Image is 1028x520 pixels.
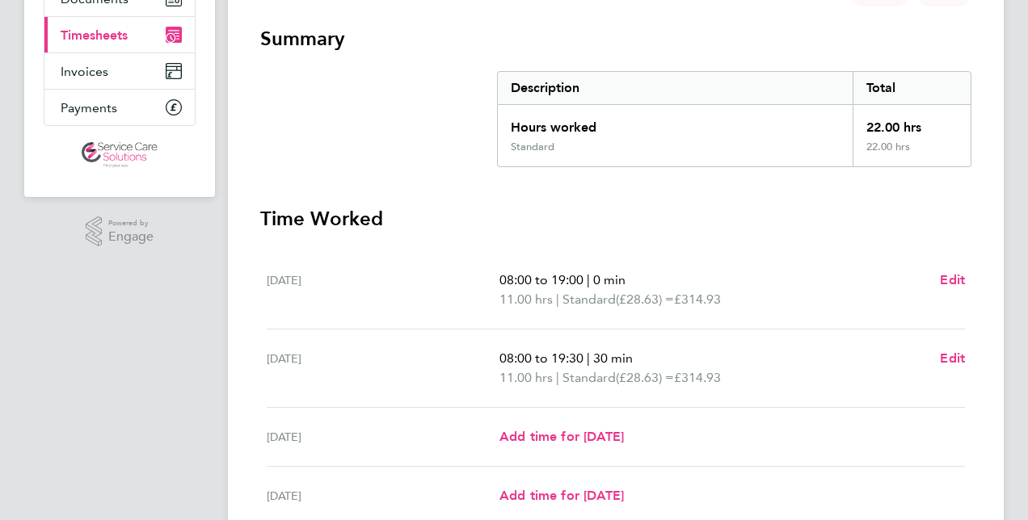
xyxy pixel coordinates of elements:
[86,216,154,247] a: Powered byEngage
[499,291,553,307] span: 11.00 hrs
[940,349,965,368] a: Edit
[267,349,499,388] div: [DATE]
[853,140,971,166] div: 22.00 hrs
[940,270,965,290] a: Edit
[497,71,971,167] div: Summary
[267,270,499,309] div: [DATE]
[556,370,559,385] span: |
[44,53,195,89] a: Invoices
[562,290,616,309] span: Standard
[674,291,721,307] span: £314.93
[499,350,584,366] span: 08:00 to 19:30
[267,486,499,505] div: [DATE]
[267,427,499,447] div: [DATE]
[44,17,195,52] a: Timesheets
[674,370,721,385] span: £314.93
[499,429,624,444] span: Add time for [DATE]
[511,140,554,153] div: Standard
[499,272,584,287] span: 08:00 to 19:00
[587,272,590,287] span: |
[108,216,154,230] span: Powered by
[108,230,154,244] span: Engage
[616,370,674,385] span: (£28.63) =
[44,142,196,168] a: Go to home page
[587,350,590,366] span: |
[616,291,674,307] span: (£28.63) =
[498,72,853,104] div: Description
[260,26,971,52] h3: Summary
[940,350,965,366] span: Edit
[853,105,971,140] div: 22.00 hrs
[562,368,616,388] span: Standard
[61,27,128,43] span: Timesheets
[82,142,158,168] img: servicecare-logo-retina.png
[940,272,965,287] span: Edit
[499,370,553,385] span: 11.00 hrs
[853,72,971,104] div: Total
[499,488,624,503] span: Add time for [DATE]
[593,350,633,366] span: 30 min
[498,105,853,140] div: Hours worked
[61,100,117,115] span: Payments
[44,90,195,125] a: Payments
[260,206,971,232] h3: Time Worked
[499,486,624,505] a: Add time for [DATE]
[556,291,559,307] span: |
[593,272,626,287] span: 0 min
[61,64,108,79] span: Invoices
[499,427,624,447] a: Add time for [DATE]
